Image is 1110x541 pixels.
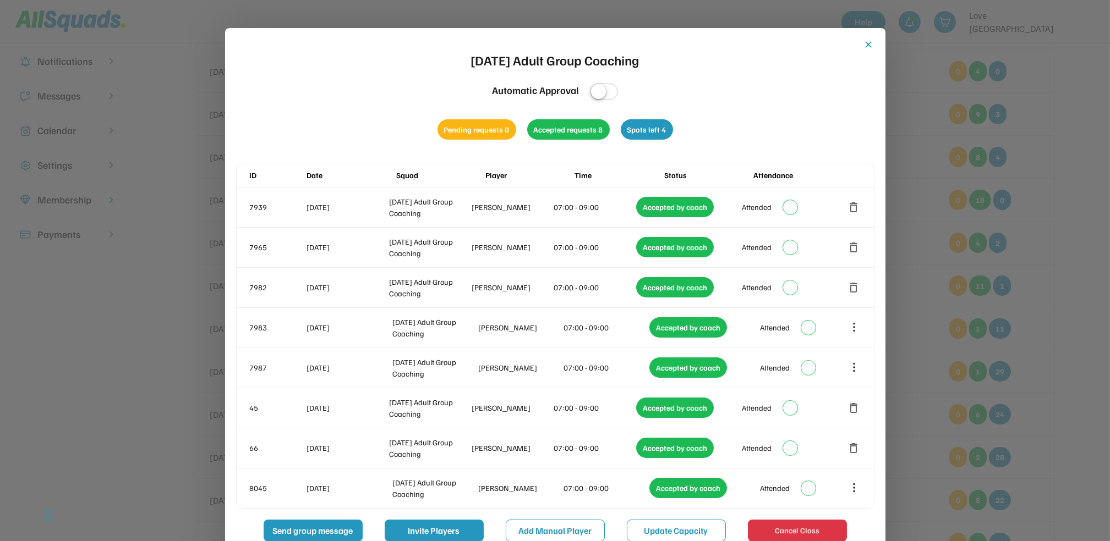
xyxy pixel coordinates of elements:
div: 07:00 - 09:00 [554,281,635,293]
div: 7939 [250,201,305,213]
div: [DATE] Adult Group Coaching [392,477,476,500]
div: Attended [742,442,772,454]
div: 07:00 - 09:00 [564,362,648,373]
div: Attended [742,241,772,253]
div: ID [250,169,305,181]
div: [DATE] Adult Group Coaching [392,316,476,339]
div: Squad [396,169,483,181]
div: Accepted by coach [636,277,714,297]
div: 8045 [250,482,305,494]
button: delete [847,281,861,294]
div: Accepted by coach [636,237,714,257]
div: [PERSON_NAME] [472,241,552,253]
div: Pending requests 0 [438,119,516,140]
div: 45 [250,402,305,413]
button: delete [847,241,861,254]
div: Attended [742,201,772,213]
div: Attended [760,362,790,373]
div: [PERSON_NAME] [472,442,552,454]
div: [DATE] [307,362,391,373]
div: Accepted by coach [636,438,714,458]
div: [PERSON_NAME] [472,402,552,413]
div: [DATE] [307,482,391,494]
div: [DATE] Adult Group Coaching [389,276,469,299]
div: 07:00 - 09:00 [554,402,635,413]
div: Accepted by coach [649,478,727,498]
div: [PERSON_NAME] [478,362,562,373]
div: Attended [742,281,772,293]
div: Accepted by coach [649,317,727,338]
div: [DATE] Adult Group Coaching [389,236,469,259]
div: 07:00 - 09:00 [554,442,635,454]
div: 7983 [250,322,305,333]
div: 07:00 - 09:00 [564,482,648,494]
div: [PERSON_NAME] [478,322,562,333]
div: Accepted requests 8 [527,119,610,140]
div: [DATE] [307,201,387,213]
button: delete [847,201,861,214]
div: [DATE] [307,442,387,454]
div: 07:00 - 09:00 [564,322,648,333]
div: Attended [760,322,790,333]
div: Accepted by coach [636,398,714,418]
div: Attendance [753,169,840,181]
div: [DATE] Adult Group Coaching [389,437,469,460]
div: 66 [250,442,305,454]
div: Attended [760,482,790,494]
div: [PERSON_NAME] [478,482,562,494]
div: [DATE] Adult Group Coaching [389,196,469,219]
button: delete [847,441,861,455]
div: Time [575,169,661,181]
div: [DATE] [307,281,387,293]
div: [PERSON_NAME] [472,281,552,293]
div: [DATE] Adult Group Coaching [392,356,476,379]
div: Player [485,169,572,181]
div: 07:00 - 09:00 [554,241,635,253]
div: Date [307,169,394,181]
div: Accepted by coach [636,197,714,217]
div: [DATE] Adult Group Coaching [389,396,469,419]
div: Automatic Approval [492,83,579,98]
div: Status [664,169,751,181]
button: close [863,39,874,50]
div: [DATE] [307,241,387,253]
div: [DATE] [307,402,387,413]
div: Accepted by coach [649,357,727,378]
div: 07:00 - 09:00 [554,201,635,213]
div: [DATE] Adult Group Coaching [471,50,639,70]
div: 7965 [250,241,305,253]
div: [DATE] [307,322,391,333]
div: Spots left 4 [621,119,673,140]
button: delete [847,401,861,415]
div: Attended [742,402,772,413]
div: 7982 [250,281,305,293]
div: [PERSON_NAME] [472,201,552,213]
div: 7987 [250,362,305,373]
